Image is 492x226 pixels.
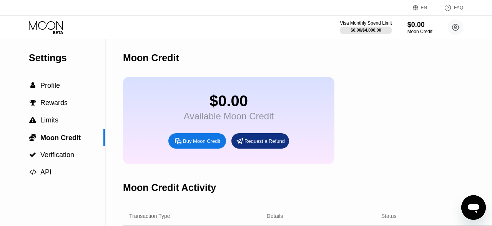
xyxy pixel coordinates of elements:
[436,4,463,12] div: FAQ
[340,20,392,34] div: Visa Monthly Spend Limit$0.00/$4,000.00
[407,21,432,34] div: $0.00Moon Credit
[40,151,74,159] span: Verification
[29,99,37,106] div: 
[29,151,37,158] div: 
[351,28,381,32] div: $0.00 / $4,000.00
[381,213,397,219] div: Status
[184,92,274,110] div: $0.00
[29,134,37,141] div: 
[168,133,226,149] div: Buy Moon Credit
[340,20,392,26] div: Visa Monthly Spend Limit
[30,99,36,106] span: 
[40,116,58,124] span: Limits
[123,52,179,64] div: Moon Credit
[123,182,216,193] div: Moon Credit Activity
[407,21,432,29] div: $0.00
[244,138,285,144] div: Request a Refund
[184,111,274,122] div: Available Moon Credit
[29,134,36,141] span: 
[40,134,81,142] span: Moon Credit
[461,195,486,220] iframe: Button to launch messaging window
[30,82,35,89] span: 
[29,82,37,89] div: 
[40,99,68,107] span: Rewards
[40,168,52,176] span: API
[267,213,283,219] div: Details
[421,5,427,10] div: EN
[183,138,220,144] div: Buy Moon Credit
[231,133,289,149] div: Request a Refund
[40,82,60,89] span: Profile
[29,52,105,64] div: Settings
[29,151,36,158] span: 
[29,117,36,124] span: 
[454,5,463,10] div: FAQ
[413,4,436,12] div: EN
[29,169,37,176] span: 
[129,213,170,219] div: Transaction Type
[407,29,432,34] div: Moon Credit
[29,117,37,124] div: 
